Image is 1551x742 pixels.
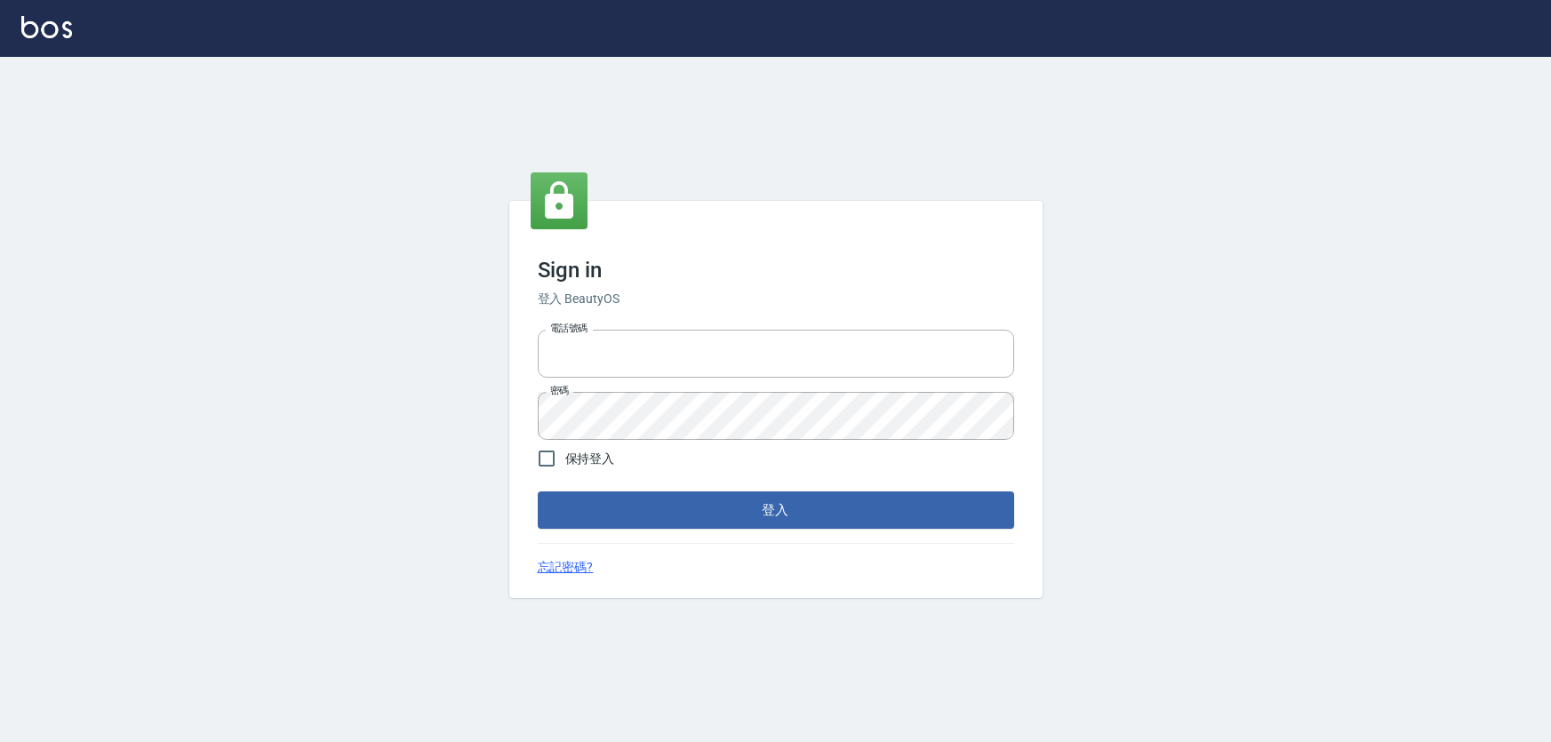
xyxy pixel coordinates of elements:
h6: 登入 BeautyOS [538,290,1014,308]
span: 保持登入 [565,450,615,468]
button: 登入 [538,491,1014,529]
label: 密碼 [550,384,569,397]
h3: Sign in [538,258,1014,283]
label: 電話號碼 [550,322,588,335]
img: Logo [21,16,72,38]
a: 忘記密碼? [538,558,594,577]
